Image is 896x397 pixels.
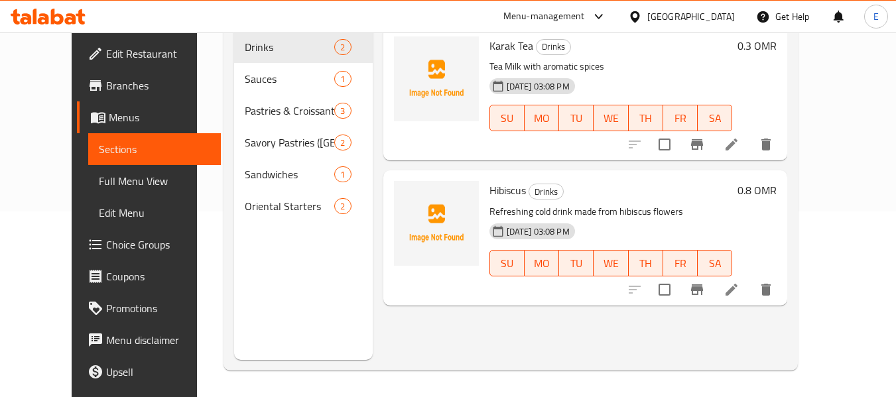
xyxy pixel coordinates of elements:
span: Select to update [651,131,678,158]
span: Select to update [651,276,678,304]
span: Full Menu View [99,173,211,189]
div: Oriental Starters2 [234,190,373,222]
span: Karak Tea [489,36,533,56]
a: Menus [77,101,222,133]
div: Sauces1 [234,63,373,95]
a: Full Menu View [88,165,222,197]
span: 1 [335,168,350,181]
div: Savory Pastries ([GEOGRAPHIC_DATA])2 [234,127,373,158]
span: 3 [335,105,350,117]
span: Oriental Starters [245,198,334,214]
img: Hibiscus [394,181,479,266]
a: Menu disclaimer [77,324,222,356]
button: MO [525,105,559,131]
span: 2 [335,200,350,213]
a: Sections [88,133,222,165]
span: Promotions [106,300,211,316]
div: [GEOGRAPHIC_DATA] [647,9,735,24]
div: Drinks [536,39,571,55]
h6: 0.8 OMR [737,181,777,199]
span: Upsell [106,364,211,380]
div: Sandwiches1 [234,158,373,190]
button: Branch-specific-item [681,129,713,160]
p: Refreshing cold drink made from hibiscus flowers [489,203,733,220]
span: 1 [335,73,350,85]
button: delete [750,129,782,160]
span: Drinks [529,184,563,199]
span: FR [669,254,692,273]
button: SA [698,105,732,131]
a: Edit menu item [724,137,739,152]
a: Edit Menu [88,197,222,229]
a: Edit menu item [724,282,739,298]
span: SA [703,254,727,273]
span: FR [669,109,692,128]
div: items [334,135,351,150]
span: [DATE] 03:08 PM [501,80,575,93]
a: Edit Restaurant [77,38,222,70]
div: items [334,198,351,214]
button: FR [663,250,698,276]
div: items [334,39,351,55]
img: Karak Tea [394,36,479,121]
span: WE [599,109,623,128]
button: Branch-specific-item [681,274,713,306]
span: Edit Menu [99,205,211,221]
span: Hibiscus [489,180,526,200]
button: SA [698,250,732,276]
span: Branches [106,78,211,93]
span: Sandwiches [245,166,334,182]
button: TH [629,105,663,131]
button: delete [750,274,782,306]
div: items [334,103,351,119]
span: Sections [99,141,211,157]
span: TU [564,254,588,273]
div: Pastries & Croissants3 [234,95,373,127]
span: Drinks [245,39,334,55]
span: E [873,9,879,24]
a: Coupons [77,260,222,292]
div: Savory Pastries (Samosa) [245,135,334,150]
span: Savory Pastries ([GEOGRAPHIC_DATA]) [245,135,334,150]
span: SU [495,109,519,128]
span: TH [634,254,658,273]
div: Drinks2 [234,31,373,63]
span: Sauces [245,71,334,87]
h6: 0.3 OMR [737,36,777,55]
button: TU [559,250,594,276]
button: TU [559,105,594,131]
a: Choice Groups [77,229,222,260]
a: Promotions [77,292,222,324]
nav: Menu sections [234,26,373,227]
div: items [334,71,351,87]
button: TH [629,250,663,276]
a: Upsell [77,356,222,388]
span: 2 [335,137,350,149]
div: Drinks [529,184,564,199]
span: MO [530,109,554,128]
button: SU [489,105,525,131]
span: SA [703,109,727,128]
p: Tea Milk with aromatic spices [489,58,733,75]
span: 2 [335,41,350,54]
span: Edit Restaurant [106,46,211,62]
span: Menu disclaimer [106,332,211,348]
div: Menu-management [503,9,585,25]
button: MO [525,250,559,276]
span: Pastries & Croissants [245,103,334,119]
span: Coupons [106,268,211,284]
span: Menus [109,109,211,125]
button: WE [594,250,628,276]
a: Branches [77,70,222,101]
span: SU [495,254,519,273]
div: items [334,166,351,182]
button: FR [663,105,698,131]
span: Drinks [537,39,570,54]
span: TH [634,109,658,128]
span: Choice Groups [106,237,211,253]
span: [DATE] 03:08 PM [501,225,575,238]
